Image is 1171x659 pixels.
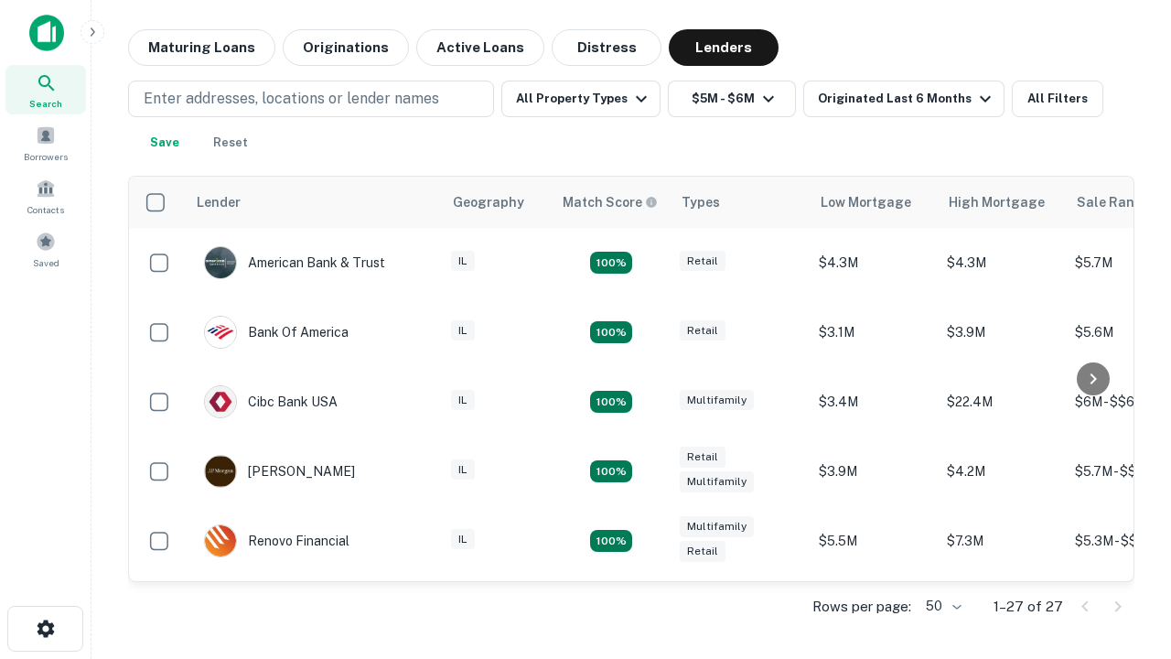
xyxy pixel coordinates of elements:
div: 50 [919,593,964,620]
th: Lender [186,177,442,228]
div: Retail [680,320,725,341]
div: Types [682,191,720,213]
div: IL [451,390,475,411]
div: IL [451,320,475,341]
button: $5M - $6M [668,81,796,117]
div: [PERSON_NAME] [204,455,355,488]
td: $3.9M [938,297,1066,367]
img: picture [205,456,236,487]
td: $3.9M [810,437,938,506]
img: capitalize-icon.png [29,15,64,51]
p: 1–27 of 27 [994,596,1063,618]
div: Multifamily [680,390,754,411]
div: Multifamily [680,471,754,492]
button: All Property Types [501,81,661,117]
button: Active Loans [416,29,544,66]
td: $7.3M [938,506,1066,576]
img: picture [205,317,236,348]
div: Matching Properties: 4, hasApolloMatch: undefined [590,321,632,343]
div: Retail [680,251,725,272]
div: Retail [680,447,725,468]
a: Borrowers [5,118,86,167]
div: Low Mortgage [821,191,911,213]
td: $2.2M [810,576,938,645]
td: $22.4M [938,367,1066,437]
div: Originated Last 6 Months [818,88,996,110]
button: Distress [552,29,661,66]
button: Originations [283,29,409,66]
div: Renovo Financial [204,524,349,557]
span: Borrowers [24,149,68,164]
p: Rows per page: [812,596,911,618]
div: IL [451,459,475,481]
td: $3.1M [938,576,1066,645]
td: $5.5M [810,506,938,576]
button: Maturing Loans [128,29,275,66]
div: Multifamily [680,516,754,537]
div: Cibc Bank USA [204,385,338,418]
p: Enter addresses, locations or lender names [144,88,439,110]
div: American Bank & Trust [204,246,385,279]
div: Matching Properties: 4, hasApolloMatch: undefined [590,391,632,413]
th: Geography [442,177,552,228]
img: picture [205,525,236,556]
td: $3.4M [810,367,938,437]
th: Capitalize uses an advanced AI algorithm to match your search with the best lender. The match sco... [552,177,671,228]
a: Search [5,65,86,114]
th: High Mortgage [938,177,1066,228]
div: Retail [680,541,725,562]
img: picture [205,247,236,278]
button: Reset [201,124,260,161]
div: Matching Properties: 4, hasApolloMatch: undefined [590,460,632,482]
button: Originated Last 6 Months [803,81,1004,117]
div: Matching Properties: 7, hasApolloMatch: undefined [590,252,632,274]
span: Contacts [27,202,64,217]
th: Types [671,177,810,228]
td: $4.2M [938,437,1066,506]
td: $4.3M [938,228,1066,297]
div: High Mortgage [949,191,1045,213]
h6: Match Score [563,192,654,212]
th: Low Mortgage [810,177,938,228]
iframe: Chat Widget [1080,454,1171,542]
button: All Filters [1012,81,1103,117]
div: Geography [453,191,524,213]
div: IL [451,529,475,550]
span: Saved [33,255,59,270]
img: picture [205,386,236,417]
td: $3.1M [810,297,938,367]
button: Save your search to get updates of matches that match your search criteria. [135,124,194,161]
div: Matching Properties: 4, hasApolloMatch: undefined [590,530,632,552]
button: Lenders [669,29,779,66]
a: Saved [5,224,86,274]
button: Enter addresses, locations or lender names [128,81,494,117]
div: Lender [197,191,241,213]
td: $4.3M [810,228,938,297]
a: Contacts [5,171,86,221]
div: IL [451,251,475,272]
div: Bank Of America [204,316,349,349]
div: Capitalize uses an advanced AI algorithm to match your search with the best lender. The match sco... [563,192,658,212]
span: Search [29,96,62,111]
